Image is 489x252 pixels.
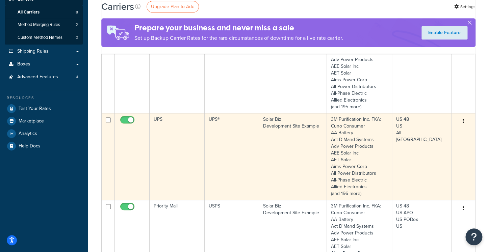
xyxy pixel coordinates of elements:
a: Shipping Rules [5,45,83,58]
td: UPS® [205,26,259,113]
span: 2 [76,22,78,28]
span: 0 [76,35,78,40]
div: Resources [5,95,83,101]
a: Advanced Features 4 [5,71,83,83]
td: Solar Biz Development Site Example [259,113,327,200]
a: Settings [454,2,475,11]
li: All Carriers [5,6,83,19]
td: UPS® [205,113,259,200]
a: Method Merging Rules 2 [5,19,83,31]
span: Analytics [19,131,37,137]
span: Test Your Rates [19,106,51,112]
a: Enable Feature [421,26,467,39]
span: 8 [76,9,78,15]
td: UPS [150,113,205,200]
h4: Prepare your business and never miss a sale [134,22,343,33]
li: Custom Method Names [5,31,83,44]
a: Help Docs [5,140,83,152]
td: UPS® [150,26,205,113]
a: Boxes [5,58,83,71]
span: Shipping Rules [17,49,49,54]
span: Custom Method Names [18,35,62,40]
td: 3M Purification Inc. FKA: Cuno Consumer AA Battery Act D'Mand Systems Adv Power Products AEE Sola... [327,26,392,113]
p: Set up Backup Carrier Rates for the rare circumstances of downtime for a live rate carrier. [134,33,343,43]
span: Advanced Features [17,74,58,80]
a: All Carriers 8 [5,6,83,19]
a: Marketplace [5,115,83,127]
button: Open Resource Center [465,228,482,245]
td: US 48 US All [GEOGRAPHIC_DATA] [392,113,452,200]
a: Test Your Rates [5,103,83,115]
li: Method Merging Rules [5,19,83,31]
span: Help Docs [19,143,41,149]
span: Boxes [17,61,30,67]
a: Upgrade Plan to Add [147,1,199,12]
img: ad-rules-rateshop-fe6ec290ccb7230408bd80ed9643f0289d75e0ffd9eb532fc0e269fcd187b520.png [101,18,134,47]
a: Custom Method Names 0 [5,31,83,44]
a: Analytics [5,128,83,140]
li: Advanced Features [5,71,83,83]
span: Marketplace [19,118,44,124]
span: Upgrade Plan to Add [151,3,195,10]
td: Solar Biz Development Site Example [259,26,327,113]
span: Method Merging Rules [18,22,60,28]
td: US APO US [392,26,452,113]
td: 3M Purification Inc. FKA: Cuno Consumer AA Battery Act D'Mand Systems Adv Power Products AEE Sola... [327,113,392,200]
span: 4 [76,74,78,80]
span: All Carriers [18,9,40,15]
